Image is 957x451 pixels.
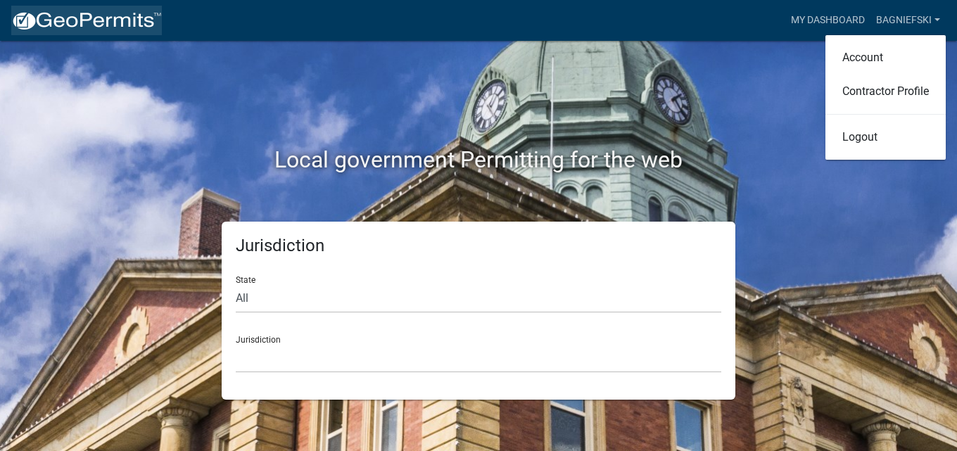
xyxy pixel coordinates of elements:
[88,146,869,173] h2: Local government Permitting for the web
[870,7,946,34] a: Bagniefski
[785,7,870,34] a: My Dashboard
[825,41,946,75] a: Account
[825,120,946,154] a: Logout
[825,75,946,108] a: Contractor Profile
[825,35,946,160] div: Bagniefski
[236,236,721,256] h5: Jurisdiction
